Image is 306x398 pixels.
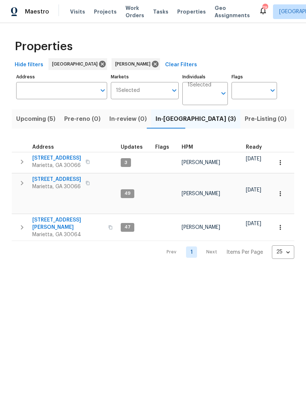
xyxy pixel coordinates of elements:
span: Address [32,145,54,150]
span: Updates [121,145,143,150]
span: 1 Selected [116,88,140,94]
span: 1 Selected [187,82,211,88]
span: Tasks [153,9,168,14]
button: Hide filters [12,58,46,72]
span: Pre-reno (0) [64,114,101,124]
span: Hide filters [15,60,43,70]
span: In-review (0) [109,114,147,124]
span: [PERSON_NAME] [115,60,153,68]
span: Work Orders [125,4,144,19]
label: Flags [232,75,277,79]
label: Markets [111,75,179,79]
span: Marietta, GA 30066 [32,183,81,190]
span: Flags [155,145,169,150]
div: Earliest renovation start date (first business day after COE or Checkout) [246,145,269,150]
span: HPM [182,145,193,150]
button: Open [267,85,278,96]
span: Marietta, GA 30064 [32,231,104,238]
span: [PERSON_NAME] [182,160,220,165]
div: [GEOGRAPHIC_DATA] [48,58,107,70]
label: Individuals [182,75,228,79]
span: Properties [15,43,73,50]
span: In-[GEOGRAPHIC_DATA] (3) [156,114,236,124]
span: Pre-Listing (0) [245,114,287,124]
button: Clear Filters [162,58,200,72]
a: Goto page 1 [186,246,197,258]
div: 25 [272,242,294,261]
div: 78 [262,4,267,12]
span: [DATE] [246,221,261,226]
span: Clear Filters [165,60,197,70]
span: Marietta, GA 30066 [32,162,81,169]
label: Address [16,75,107,79]
span: Visits [70,8,85,15]
span: [PERSON_NAME] [182,191,220,196]
span: Ready [246,145,262,150]
span: [DATE] [246,156,261,161]
span: Maestro [25,8,49,15]
nav: Pagination Navigation [160,245,294,259]
span: [STREET_ADDRESS] [32,155,81,162]
span: Properties [177,8,206,15]
span: [GEOGRAPHIC_DATA] [52,60,101,68]
div: [PERSON_NAME] [112,58,160,70]
span: Geo Assignments [215,4,250,19]
span: 47 [121,224,134,230]
span: 49 [121,190,134,197]
span: [STREET_ADDRESS][PERSON_NAME] [32,216,104,231]
button: Open [218,88,229,98]
span: [PERSON_NAME] [182,225,220,230]
span: [STREET_ADDRESS] [32,176,81,183]
span: Upcoming (5) [16,114,55,124]
span: Projects [94,8,117,15]
button: Open [169,85,179,96]
button: Open [98,85,108,96]
span: [DATE] [246,187,261,193]
span: 3 [121,160,130,166]
p: Items Per Page [226,249,263,256]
